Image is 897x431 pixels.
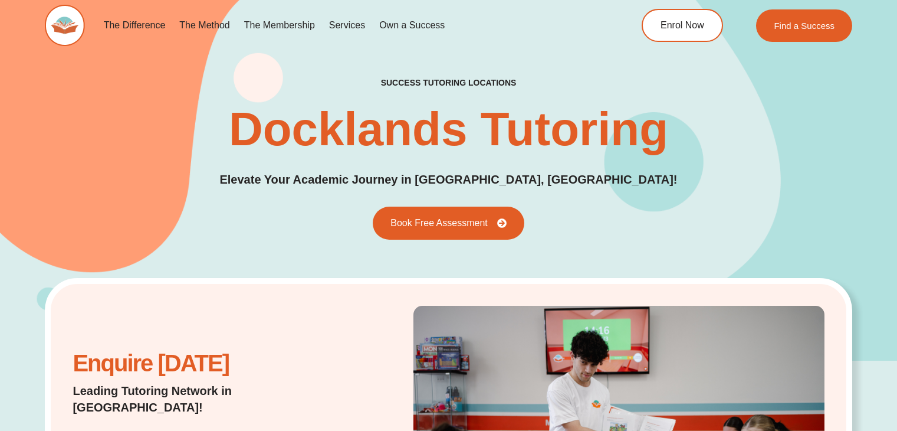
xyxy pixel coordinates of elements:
h1: Docklands Tutoring [229,106,668,153]
a: Own a Success [372,12,452,39]
p: Leading Tutoring Network in [GEOGRAPHIC_DATA]! [73,383,343,416]
a: The Difference [97,12,173,39]
a: The Method [172,12,236,39]
h2: success tutoring locations [381,77,517,88]
a: Services [322,12,372,39]
h2: Enquire [DATE] [73,356,343,371]
a: Enrol Now [642,9,723,42]
nav: Menu [97,12,596,39]
span: Book Free Assessment [390,218,488,228]
a: Book Free Assessment [373,207,524,240]
p: Elevate Your Academic Journey in [GEOGRAPHIC_DATA], [GEOGRAPHIC_DATA]! [219,171,677,189]
a: The Membership [237,12,322,39]
span: Enrol Now [661,21,704,30]
a: Find a Success [756,9,852,42]
span: Find a Success [774,21,834,30]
